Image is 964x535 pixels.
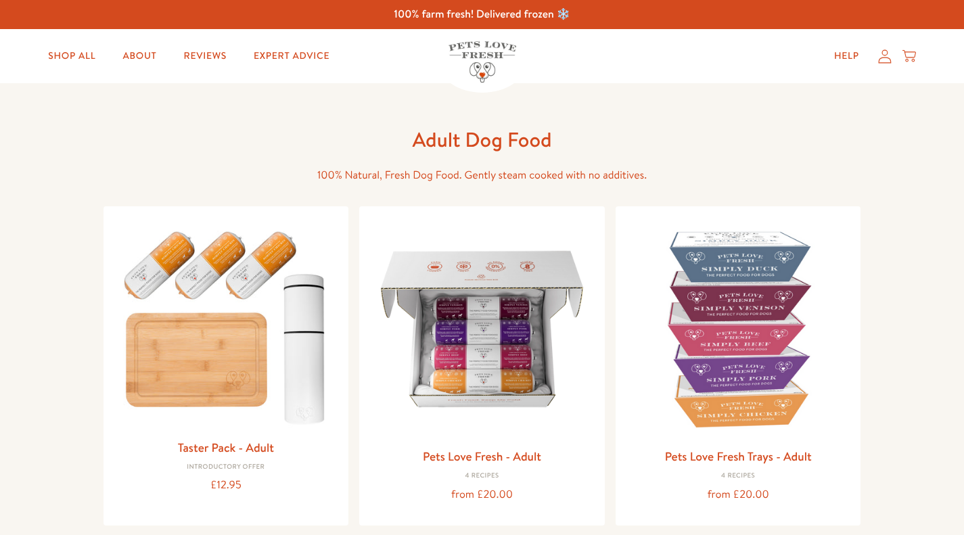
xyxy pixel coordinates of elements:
img: Taster Pack - Adult [114,217,338,432]
div: from £20.00 [626,486,850,504]
h1: Adult Dog Food [266,126,699,153]
img: Pets Love Fresh Trays - Adult [626,217,850,441]
a: Pets Love Fresh - Adult [423,448,541,465]
a: Help [823,43,870,70]
a: Pets Love Fresh Trays - Adult [665,448,812,465]
a: Taster Pack - Adult [178,439,274,456]
img: Pets Love Fresh [449,41,516,83]
a: Expert Advice [243,43,340,70]
span: 100% Natural, Fresh Dog Food. Gently steam cooked with no additives. [317,168,647,183]
div: from £20.00 [370,486,594,504]
div: 4 Recipes [370,472,594,480]
a: About [112,43,167,70]
div: Introductory Offer [114,463,338,471]
div: £12.95 [114,476,338,494]
div: 4 Recipes [626,472,850,480]
img: Pets Love Fresh - Adult [370,217,594,441]
a: Reviews [173,43,237,70]
a: Shop All [37,43,106,70]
